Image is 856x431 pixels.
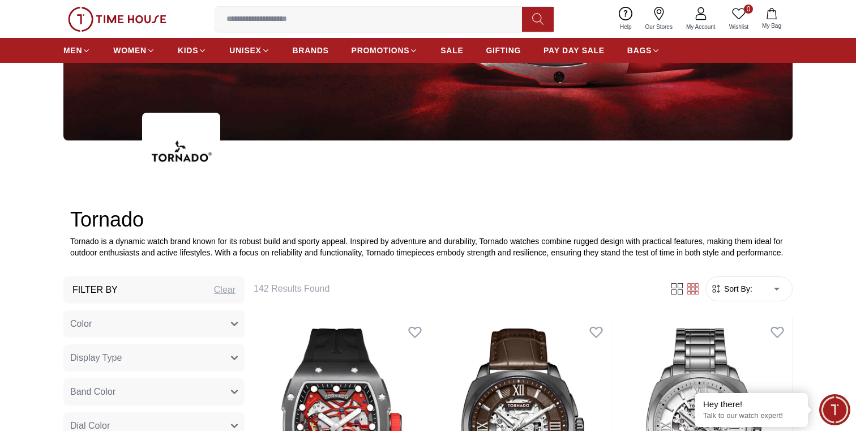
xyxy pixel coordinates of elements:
[722,5,755,33] a: 0Wishlist
[615,23,636,31] span: Help
[703,411,799,421] p: Talk to our watch expert!
[543,40,605,61] a: PAY DAY SALE
[178,40,207,61] a: KIDS
[63,40,91,61] a: MEN
[627,45,652,56] span: BAGS
[755,6,788,32] button: My Bag
[703,399,799,410] div: Hey there!
[63,45,82,56] span: MEN
[214,283,236,297] div: Clear
[682,23,720,31] span: My Account
[68,7,166,32] img: ...
[613,5,639,33] a: Help
[543,45,605,56] span: PAY DAY SALE
[142,113,220,191] img: ...
[627,40,660,61] a: BAGS
[178,45,198,56] span: KIDS
[641,23,677,31] span: Our Stores
[70,385,115,399] span: Band Color
[63,344,245,372] button: Display Type
[819,394,850,425] div: Chat Widget
[229,40,269,61] a: UNISEX
[113,45,147,56] span: WOMEN
[725,23,753,31] span: Wishlist
[486,40,521,61] a: GIFTING
[440,45,463,56] span: SALE
[293,45,329,56] span: BRANDS
[63,310,245,338] button: Color
[352,45,410,56] span: PROMOTIONS
[70,208,786,231] h2: Tornado
[229,45,261,56] span: UNISEX
[70,317,92,331] span: Color
[352,40,418,61] a: PROMOTIONS
[293,40,329,61] a: BRANDS
[70,351,122,365] span: Display Type
[757,22,786,30] span: My Bag
[72,283,118,297] h3: Filter By
[722,283,752,295] span: Sort By:
[70,236,786,258] p: Tornado is a dynamic watch brand known for its robust build and sporty appeal. Inspired by advent...
[486,45,521,56] span: GIFTING
[63,378,245,406] button: Band Color
[639,5,679,33] a: Our Stores
[744,5,753,14] span: 0
[254,282,656,296] h6: 142 Results Found
[440,40,463,61] a: SALE
[711,283,752,295] button: Sort By:
[113,40,155,61] a: WOMEN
